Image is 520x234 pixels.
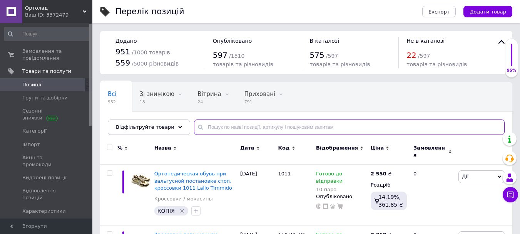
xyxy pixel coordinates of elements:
svg: Видалити мітку [179,208,185,214]
span: Дата [240,145,254,152]
span: Назва [154,145,171,152]
span: Групи та добірки [22,94,68,101]
div: 10 пара [316,187,367,192]
img: Ортопедическая обувь при вальгусной постановке стоп, кроссовки 1011 Lallo Timmido [131,170,150,190]
span: Код [278,145,289,152]
span: Сезонні знижки [22,108,71,121]
input: Пошук по назві позиції, артикулу і пошуковим запитам [194,120,505,135]
span: Ціна [371,145,384,152]
div: Перелік позицій [115,8,184,16]
span: Опубліковані [108,120,148,127]
span: КОПІЯ [157,208,175,214]
span: Відображення [316,145,358,152]
span: товарів та різновидів [213,61,273,67]
span: Позиції [22,81,41,88]
span: В каталозі [310,38,339,44]
span: Імпорт [22,141,40,148]
span: Видалені позиції [22,174,67,181]
span: Відновлення позицій [22,187,71,201]
span: товарів та різновидів [310,61,370,67]
span: Не в каталозі [406,38,445,44]
span: Категорії [22,128,47,135]
span: Замовлення та повідомлення [22,48,71,62]
span: Опубліковано [213,38,252,44]
span: 24 [197,99,221,105]
input: Пошук [4,27,91,41]
span: / 5000 різновидів [132,61,179,67]
span: Дії [462,173,468,179]
div: 95% [505,68,518,73]
span: Характеристики [22,208,66,215]
b: 2 550 [371,171,386,177]
span: % [117,145,122,152]
button: Чат з покупцем [503,187,518,202]
div: [DATE] [238,165,276,226]
span: Відфільтруйте товари [116,124,174,130]
span: 952 [108,99,117,105]
span: Додати товар [470,9,506,15]
span: Приховані [244,91,276,98]
div: Роздріб [371,182,407,189]
div: Опубліковано [316,193,367,200]
span: / 597 [418,53,430,59]
button: Додати товар [463,6,512,17]
span: Замовлення [413,145,446,158]
span: Експорт [428,9,450,15]
div: 0 [409,165,456,226]
span: 791 [244,99,276,105]
span: 597 [213,51,227,60]
span: / 1000 товарів [132,49,170,56]
span: Ортолад [25,5,83,12]
span: Вітрина [197,91,221,98]
div: ₴ [371,170,392,177]
span: 575 [310,51,324,60]
span: Всі [108,91,117,98]
a: Кроссовки / мокасины [154,195,213,202]
span: Додано [115,38,137,44]
span: 18 [140,99,174,105]
a: Ортопедическая обувь при вальгусной постановке стоп, кроссовки 1011 Lallo Timmido [154,171,232,190]
span: / 1510 [229,53,244,59]
span: 22 [406,51,416,60]
span: 1011 [278,171,291,177]
span: 951 [115,47,130,56]
div: Ваш ID: 3372479 [25,12,92,19]
span: товарів та різновидів [406,61,467,67]
span: Зі знижкою [140,91,174,98]
span: / 597 [326,53,338,59]
span: 559 [115,58,130,67]
span: Готово до відправки [316,171,343,186]
span: 14.19%, 361.85 ₴ [378,194,403,208]
button: Експорт [422,6,456,17]
span: Товари та послуги [22,68,71,75]
span: Акції та промокоди [22,154,71,168]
